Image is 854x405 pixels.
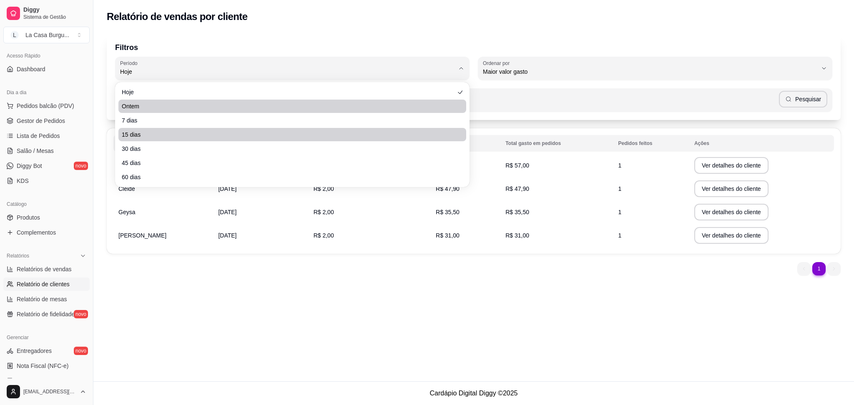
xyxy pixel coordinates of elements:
span: Diggy Bot [17,162,42,170]
span: 7 dias [122,116,455,125]
span: [EMAIL_ADDRESS][DOMAIN_NAME] [23,388,76,395]
span: Ontem [122,102,455,110]
span: R$ 2,00 [314,232,334,239]
span: KDS [17,177,29,185]
span: Complementos [17,228,56,237]
button: Pesquisar [779,91,827,107]
span: Pedidos balcão (PDV) [17,102,74,110]
span: [DATE] [218,185,236,192]
label: Ordenar por [483,60,512,67]
span: 60 dias [122,173,455,181]
span: Cleide [118,185,135,192]
span: [PERSON_NAME] [118,232,166,239]
label: Período [120,60,140,67]
span: 45 dias [122,159,455,167]
span: R$ 31,00 [505,232,529,239]
span: Relatório de fidelidade [17,310,75,318]
button: Ver detalhes do cliente [694,180,769,197]
button: Ver detalhes do cliente [694,227,769,244]
button: Ver detalhes do cliente [694,157,769,174]
div: La Casa Burgu ... [25,31,69,39]
button: Select a team [3,27,90,43]
span: R$ 2,00 [314,209,334,215]
span: R$ 31,00 [436,232,460,239]
span: 1 [618,185,622,192]
th: Pedidos feitos [613,135,689,152]
span: Controle de caixa [17,377,62,385]
span: 1 [618,232,622,239]
span: R$ 35,50 [505,209,529,215]
span: R$ 35,50 [436,209,460,215]
span: Maior valor gasto [483,67,817,76]
div: Gerenciar [3,331,90,344]
span: [DATE] [218,209,236,215]
span: Produtos [17,213,40,222]
span: 15 dias [122,130,455,139]
span: R$ 47,90 [505,185,529,192]
th: Total gasto em pedidos [500,135,613,152]
span: Entregadores [17,347,52,355]
button: Ver detalhes do cliente [694,204,769,220]
span: Lista de Pedidos [17,132,60,140]
li: pagination item 1 active [812,262,826,275]
footer: Cardápio Digital Diggy © 2025 [93,381,854,405]
span: Geysa [118,209,135,215]
div: Dia a dia [3,86,90,99]
span: R$ 47,90 [436,185,460,192]
span: Relatórios de vendas [17,265,72,273]
p: Filtros [115,42,832,53]
th: Nome [113,135,213,152]
span: Dashboard [17,65,45,73]
span: Diggy [23,6,86,14]
span: R$ 57,00 [505,162,529,169]
div: Catálogo [3,197,90,211]
span: 1 [618,162,622,169]
span: 1 [618,209,622,215]
span: Hoje [122,88,455,96]
span: Relatórios [7,252,29,259]
span: [DATE] [218,232,236,239]
nav: pagination navigation [793,258,845,280]
div: Acesso Rápido [3,49,90,62]
span: Hoje [120,67,455,76]
span: R$ 2,00 [314,185,334,192]
span: Nota Fiscal (NFC-e) [17,362,68,370]
span: Relatório de mesas [17,295,67,303]
th: Ações [689,135,834,152]
span: Relatório de clientes [17,280,70,288]
span: Sistema de Gestão [23,14,86,20]
span: Gestor de Pedidos [17,117,65,125]
h2: Relatório de vendas por cliente [107,10,248,23]
span: L [10,31,19,39]
span: 30 dias [122,145,455,153]
span: Salão / Mesas [17,147,54,155]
